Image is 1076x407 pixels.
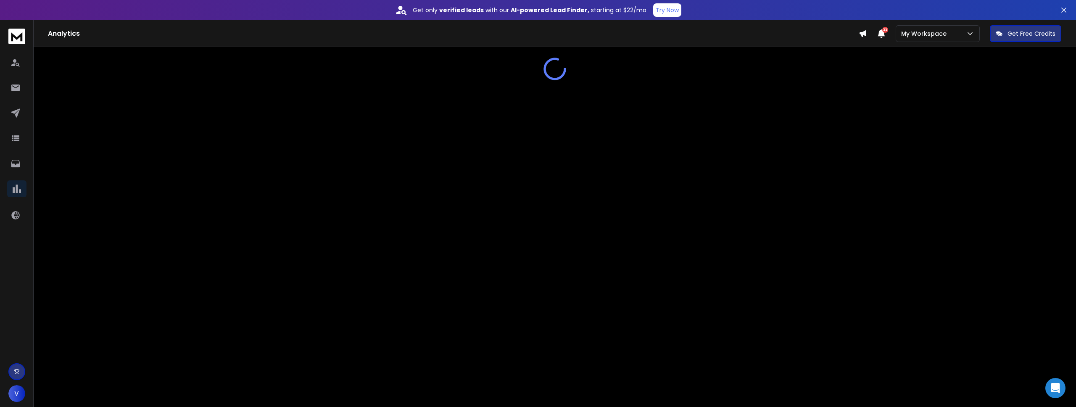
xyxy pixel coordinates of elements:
[413,6,646,14] p: Get only with our starting at $22/mo
[8,385,25,402] button: V
[653,3,681,17] button: Try Now
[48,29,859,39] h1: Analytics
[1007,29,1055,38] p: Get Free Credits
[901,29,950,38] p: My Workspace
[990,25,1061,42] button: Get Free Credits
[656,6,679,14] p: Try Now
[882,27,888,33] span: 22
[439,6,484,14] strong: verified leads
[511,6,589,14] strong: AI-powered Lead Finder,
[8,29,25,44] img: logo
[1045,378,1065,398] div: Open Intercom Messenger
